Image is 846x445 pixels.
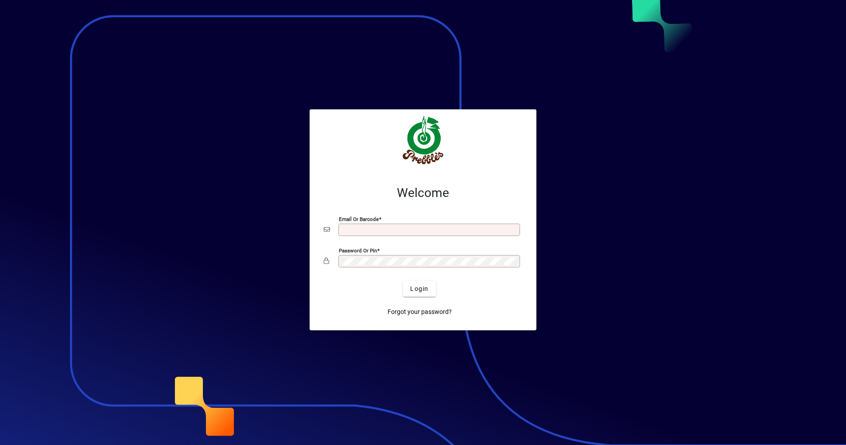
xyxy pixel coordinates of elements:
span: Forgot your password? [388,307,452,317]
a: Forgot your password? [384,304,455,320]
mat-label: Password or Pin [339,248,377,254]
span: Login [410,284,428,294]
h2: Welcome [324,186,522,201]
mat-label: Email or Barcode [339,216,379,222]
button: Login [403,281,435,297]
